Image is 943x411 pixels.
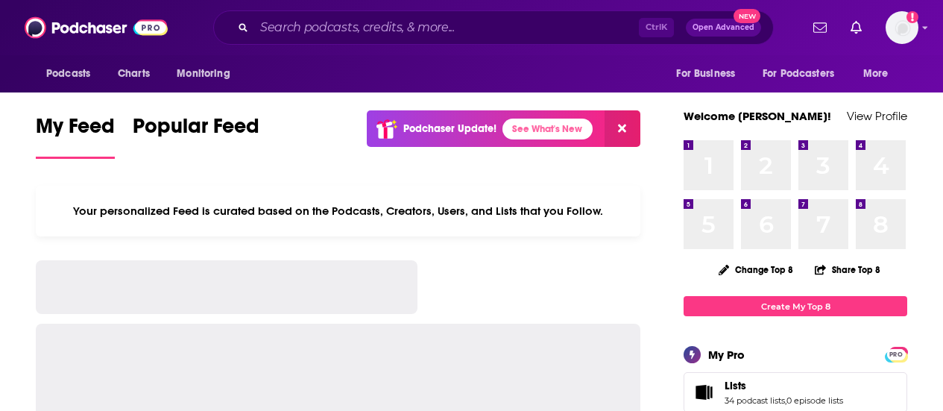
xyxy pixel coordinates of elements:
a: PRO [887,348,905,360]
a: Charts [108,60,159,88]
a: Show notifications dropdown [807,15,833,40]
button: open menu [36,60,110,88]
svg: Add a profile image [906,11,918,23]
span: My Feed [36,113,115,148]
span: Podcasts [46,63,90,84]
span: More [863,63,889,84]
button: open menu [853,60,907,88]
a: Lists [689,382,719,403]
img: User Profile [886,11,918,44]
a: My Feed [36,113,115,159]
a: Create My Top 8 [684,296,907,316]
a: Popular Feed [133,113,259,159]
a: Welcome [PERSON_NAME]! [684,109,831,123]
span: Ctrl K [639,18,674,37]
span: New [734,9,760,23]
a: 34 podcast lists [725,395,785,406]
div: Search podcasts, credits, & more... [213,10,774,45]
a: Lists [725,379,843,392]
span: Open Advanced [693,24,754,31]
a: See What's New [502,119,593,139]
button: Change Top 8 [710,260,802,279]
button: Open AdvancedNew [686,19,761,37]
span: For Podcasters [763,63,834,84]
a: View Profile [847,109,907,123]
span: Lists [725,379,746,392]
a: Show notifications dropdown [845,15,868,40]
div: Your personalized Feed is curated based on the Podcasts, Creators, Users, and Lists that you Follow. [36,186,640,236]
img: Podchaser - Follow, Share and Rate Podcasts [25,13,168,42]
input: Search podcasts, credits, & more... [254,16,639,40]
div: My Pro [708,348,745,362]
span: Popular Feed [133,113,259,148]
button: Show profile menu [886,11,918,44]
span: Monitoring [177,63,230,84]
span: Logged in as AtriaBooks [886,11,918,44]
p: Podchaser Update! [403,122,496,135]
span: Charts [118,63,150,84]
span: , [785,395,786,406]
button: open menu [166,60,249,88]
span: For Business [676,63,735,84]
button: Share Top 8 [814,255,881,284]
a: 0 episode lists [786,395,843,406]
button: open menu [753,60,856,88]
button: open menu [666,60,754,88]
span: PRO [887,349,905,360]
